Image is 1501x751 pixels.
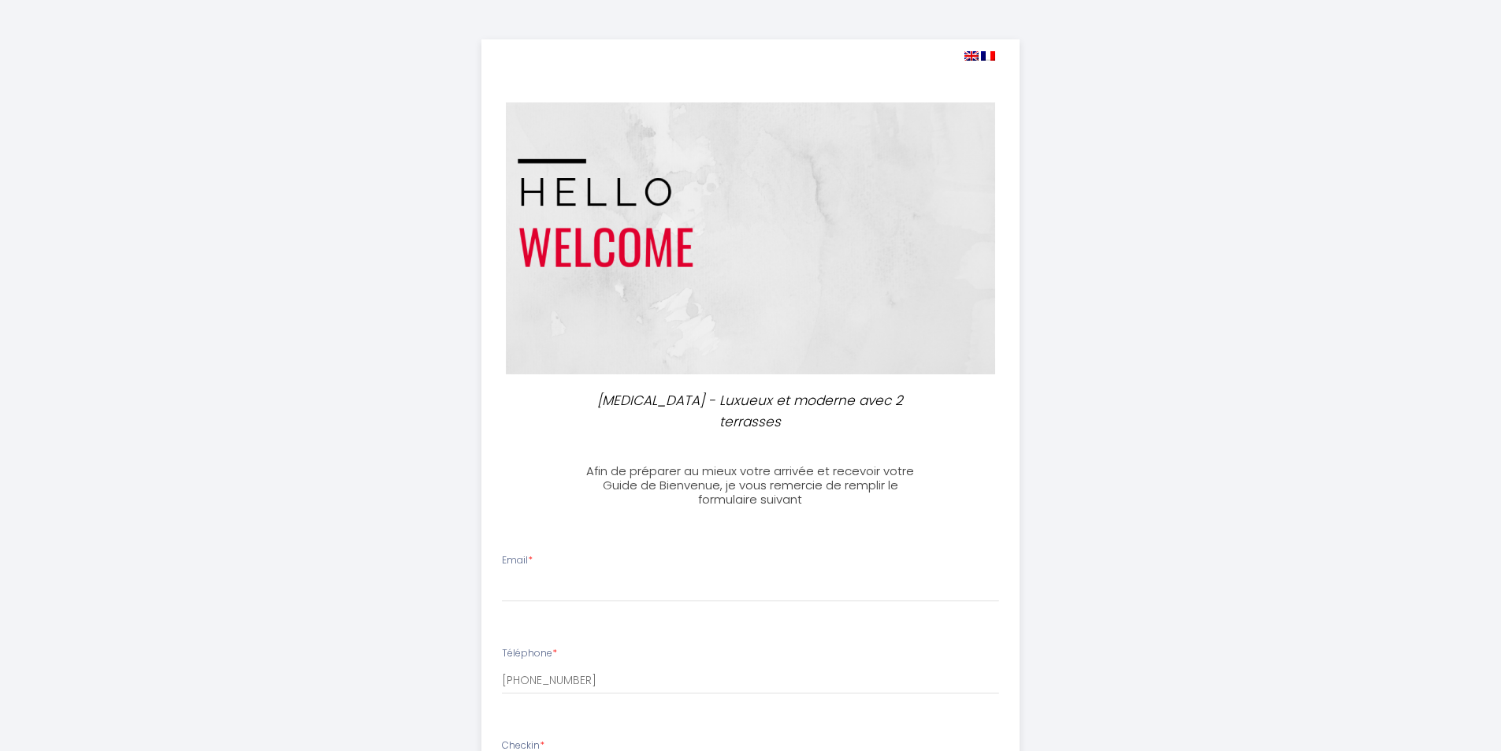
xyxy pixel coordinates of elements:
[502,646,557,661] label: Téléphone
[502,553,533,568] label: Email
[575,464,926,507] h3: Afin de préparer au mieux votre arrivée et recevoir votre Guide de Bienvenue, je vous remercie de...
[981,51,995,61] img: fr.png
[582,390,920,432] p: [MEDICAL_DATA] - Luxueux et moderne avec 2 terrasses
[964,51,979,61] img: en.png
